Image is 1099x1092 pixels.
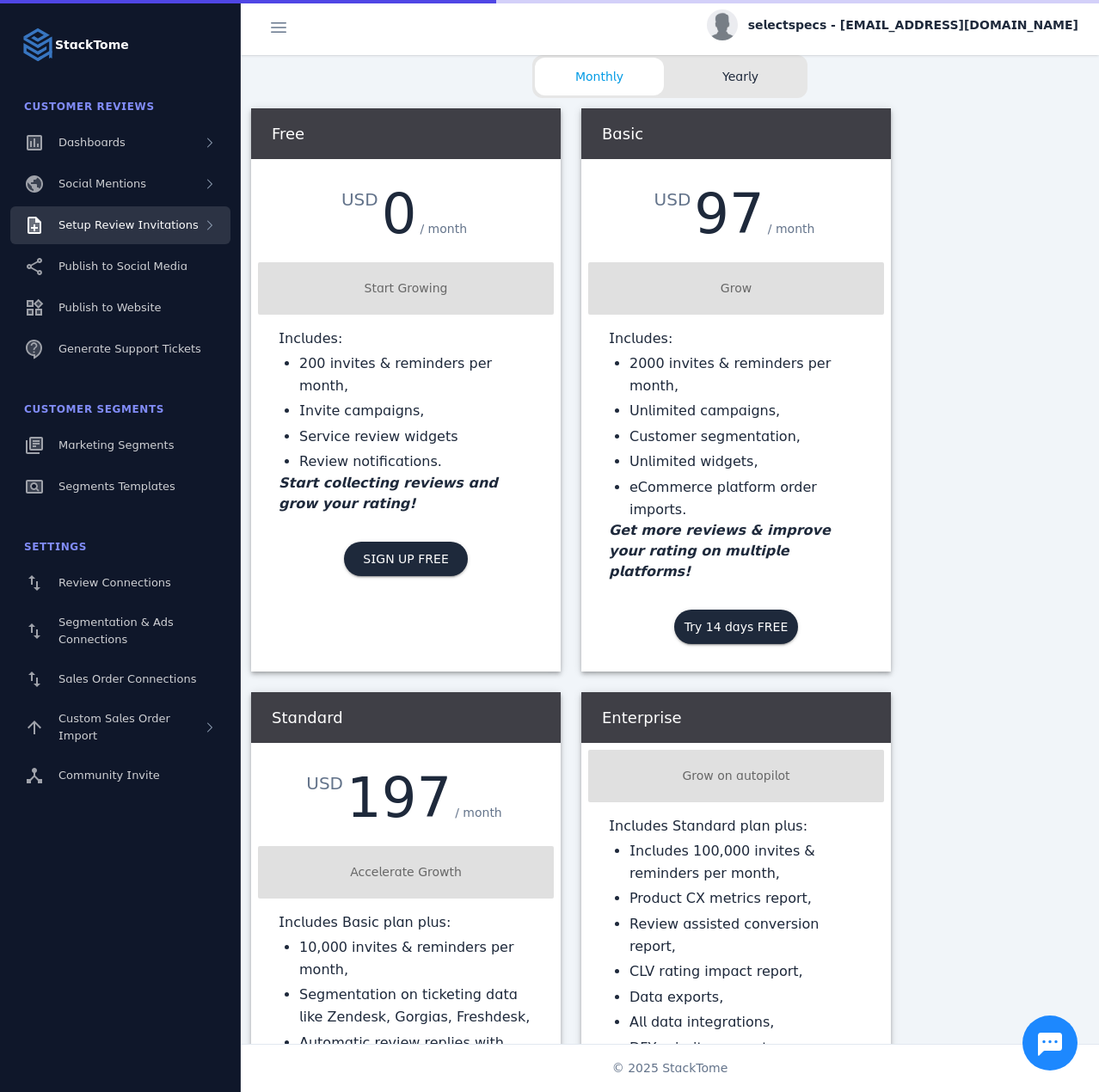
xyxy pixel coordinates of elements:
span: Setup Review Invitations [58,218,199,231]
div: / month [416,217,470,242]
span: Review Connections [58,576,171,589]
div: Grow on autopilot [595,767,877,785]
p: Includes Basic plan plus: [279,912,533,933]
span: Segmentation & Ads Connections [58,616,174,646]
li: 200 invites & reminders per month, [299,353,533,396]
button: selectspecs - [EMAIL_ADDRESS][DOMAIN_NAME] [707,9,1078,40]
span: Social Mentions [58,177,146,190]
li: Service review widgets [299,426,533,448]
button: SIGN UP FREE [344,542,468,576]
a: Publish to Website [10,289,230,327]
a: Generate Support Tickets [10,330,230,368]
a: Segmentation & Ads Connections [10,605,230,657]
span: Settings [24,541,87,553]
span: Dashboards [58,136,126,149]
img: profile.jpg [707,9,738,40]
a: Publish to Social Media [10,248,230,285]
span: © 2025 StackTome [612,1059,728,1077]
a: Segments Templates [10,468,230,506]
li: 10,000 invites & reminders per month, [299,936,533,980]
span: Yearly [676,68,805,86]
li: Data exports, [629,986,863,1009]
li: eCommerce platform order imports. [629,476,863,520]
span: SIGN UP FREE [363,553,448,565]
div: USD [654,187,695,212]
a: Community Invite [10,757,230,794]
span: Sales Order Connections [58,672,196,685]
div: / month [451,801,506,825]
li: Review assisted conversion report, [629,913,863,957]
li: Customer segmentation, [629,426,863,448]
span: Publish to Website [58,301,161,314]
img: Logo image [21,28,55,62]
div: 197 [347,770,451,825]
span: Enterprise [602,709,682,727]
span: Marketing Segments [58,439,174,451]
li: 2000 invites & reminders per month, [629,353,863,396]
span: Custom Sales Order Import [58,712,170,742]
li: Unlimited campaigns, [629,400,863,422]
li: All data integrations, [629,1011,863,1034]
div: USD [306,770,347,796]
p: Includes: [609,328,863,349]
button: Try 14 days FREE [674,610,798,644]
em: Get more reviews & improve your rating on multiple platforms! [609,522,831,580]
li: Segmentation on ticketing data like Zendesk, Gorgias, Freshdesk, [299,984,533,1028]
span: Customer Reviews [24,101,155,113]
li: DFY priority support. [629,1037,863,1059]
div: USD [341,187,382,212]
span: Try 14 days FREE [685,621,789,633]
div: Grow [595,279,877,298]
span: Segments Templates [58,480,175,493]
li: Unlimited widgets, [629,451,863,473]
li: Includes 100,000 invites & reminders per month, [629,840,863,884]
p: Includes Standard plan plus: [609,816,863,837]
span: Monthly [535,68,664,86]
li: CLV rating impact report, [629,960,863,983]
li: Invite campaigns, [299,400,533,422]
span: Generate Support Tickets [58,342,201,355]
a: Marketing Segments [10,426,230,464]
em: Start collecting reviews and grow your rating! [279,475,498,512]
a: Sales Order Connections [10,660,230,698]
li: Product CX metrics report, [629,887,863,910]
span: Community Invite [58,769,160,782]
div: 0 [382,187,417,242]
strong: StackTome [55,36,129,54]
span: Basic [602,125,643,143]
span: Standard [272,709,343,727]
span: Free [272,125,304,143]
a: Review Connections [10,564,230,602]
div: Start Growing [265,279,547,298]
div: / month [764,217,819,242]
p: Includes: [279,328,533,349]
div: Accelerate Growth [265,863,547,881]
li: Review notifications. [299,451,533,473]
span: Customer Segments [24,403,164,415]
li: Automatic review replies with ChatGPT AI, [299,1032,533,1076]
div: 97 [694,187,764,242]
span: Publish to Social Media [58,260,187,273]
span: selectspecs - [EMAIL_ADDRESS][DOMAIN_NAME] [748,16,1078,34]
